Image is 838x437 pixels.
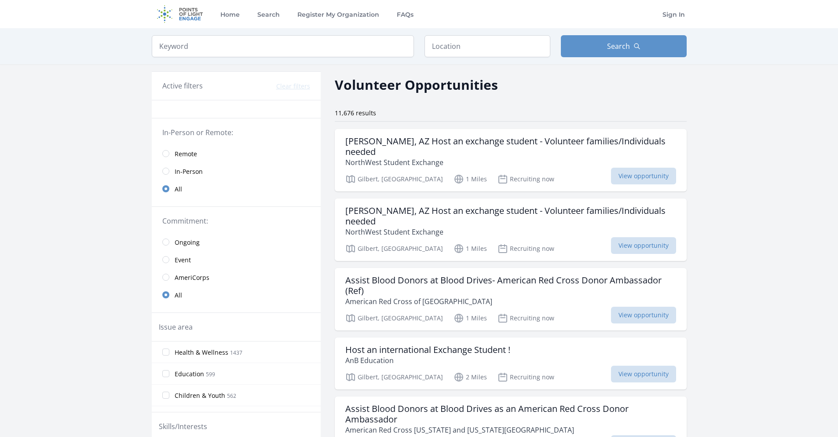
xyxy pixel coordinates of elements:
[345,174,443,184] p: Gilbert, [GEOGRAPHIC_DATA]
[175,167,203,176] span: In-Person
[335,198,687,261] a: [PERSON_NAME], AZ Host an exchange student - Volunteer families/Individuals needed NorthWest Stud...
[175,291,182,300] span: All
[335,109,376,117] span: 11,676 results
[152,268,321,286] a: AmeriCorps
[175,273,209,282] span: AmeriCorps
[424,35,550,57] input: Location
[152,162,321,180] a: In-Person
[335,338,687,389] a: Host an international Exchange Student ! AnB Education Gilbert, [GEOGRAPHIC_DATA] 2 Miles Recruit...
[611,307,676,323] span: View opportunity
[611,366,676,382] span: View opportunity
[498,372,554,382] p: Recruiting now
[345,227,676,237] p: NorthWest Student Exchange
[175,348,228,357] span: Health & Wellness
[175,150,197,158] span: Remote
[152,251,321,268] a: Event
[454,174,487,184] p: 1 Miles
[345,404,676,425] h3: Assist Blood Donors at Blood Drives as an American Red Cross Donor Ambassador
[230,349,242,356] span: 1437
[152,35,414,57] input: Keyword
[162,349,169,356] input: Health & Wellness 1437
[335,75,498,95] h2: Volunteer Opportunities
[227,392,236,400] span: 562
[345,296,676,307] p: American Red Cross of [GEOGRAPHIC_DATA]
[345,372,443,382] p: Gilbert, [GEOGRAPHIC_DATA]
[611,237,676,254] span: View opportunity
[607,41,630,51] span: Search
[175,238,200,247] span: Ongoing
[162,127,310,138] legend: In-Person or Remote:
[175,370,204,378] span: Education
[345,206,676,227] h3: [PERSON_NAME], AZ Host an exchange student - Volunteer families/Individuals needed
[345,136,676,157] h3: [PERSON_NAME], AZ Host an exchange student - Volunteer families/Individuals needed
[345,355,510,366] p: AnB Education
[345,275,676,296] h3: Assist Blood Donors at Blood Drives- American Red Cross Donor Ambassador (Ref)
[454,372,487,382] p: 2 Miles
[159,322,193,332] legend: Issue area
[561,35,687,57] button: Search
[152,233,321,251] a: Ongoing
[345,425,676,435] p: American Red Cross [US_STATE] and [US_STATE][GEOGRAPHIC_DATA]
[162,216,310,226] legend: Commitment:
[162,81,203,91] h3: Active filters
[162,392,169,399] input: Children & Youth 562
[206,371,215,378] span: 599
[335,268,687,331] a: Assist Blood Donors at Blood Drives- American Red Cross Donor Ambassador (Ref) American Red Cross...
[454,243,487,254] p: 1 Miles
[345,345,510,355] h3: Host an international Exchange Student !
[152,145,321,162] a: Remote
[175,256,191,264] span: Event
[345,313,443,323] p: Gilbert, [GEOGRAPHIC_DATA]
[152,180,321,198] a: All
[159,421,207,432] legend: Skills/Interests
[152,286,321,304] a: All
[276,82,310,91] button: Clear filters
[175,391,225,400] span: Children & Youth
[611,168,676,184] span: View opportunity
[175,185,182,194] span: All
[498,243,554,254] p: Recruiting now
[345,243,443,254] p: Gilbert, [GEOGRAPHIC_DATA]
[498,313,554,323] p: Recruiting now
[162,370,169,377] input: Education 599
[335,129,687,191] a: [PERSON_NAME], AZ Host an exchange student - Volunteer families/Individuals needed NorthWest Stud...
[498,174,554,184] p: Recruiting now
[345,157,676,168] p: NorthWest Student Exchange
[454,313,487,323] p: 1 Miles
